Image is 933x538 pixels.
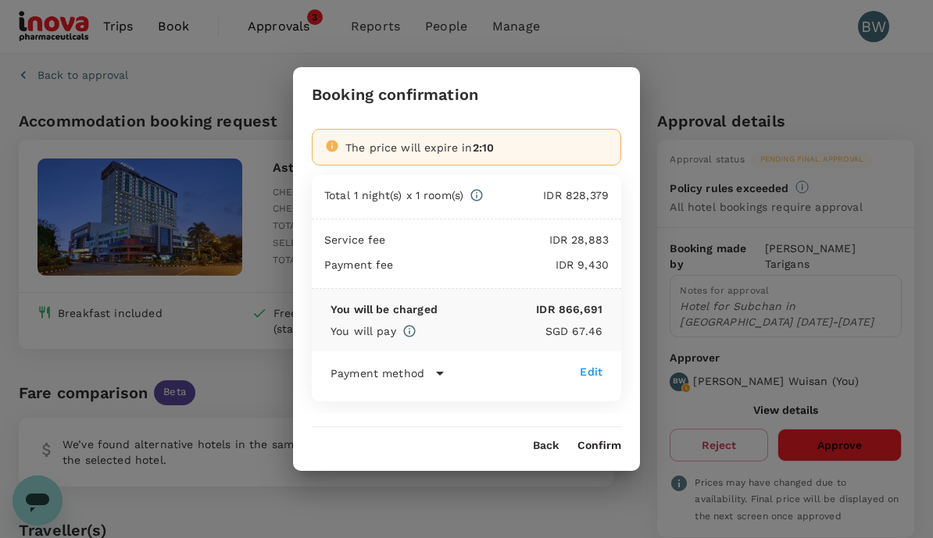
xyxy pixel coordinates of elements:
p: You will be charged [331,301,438,317]
h3: Booking confirmation [312,86,478,104]
p: You will pay [331,323,396,339]
p: IDR 9,430 [394,257,609,273]
p: Total 1 night(s) x 1 room(s) [324,187,463,203]
div: The price will expire in [345,140,608,155]
button: Confirm [577,440,621,452]
span: 2:10 [473,141,495,154]
button: Back [533,440,559,452]
p: Payment method [331,365,424,381]
p: IDR 828,379 [484,187,609,203]
p: IDR 866,691 [438,301,602,317]
p: SGD 67.46 [416,323,602,339]
p: IDR 28,883 [386,232,609,248]
p: Service fee [324,232,386,248]
div: Edit [580,364,602,379]
p: Payment fee [324,257,394,273]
